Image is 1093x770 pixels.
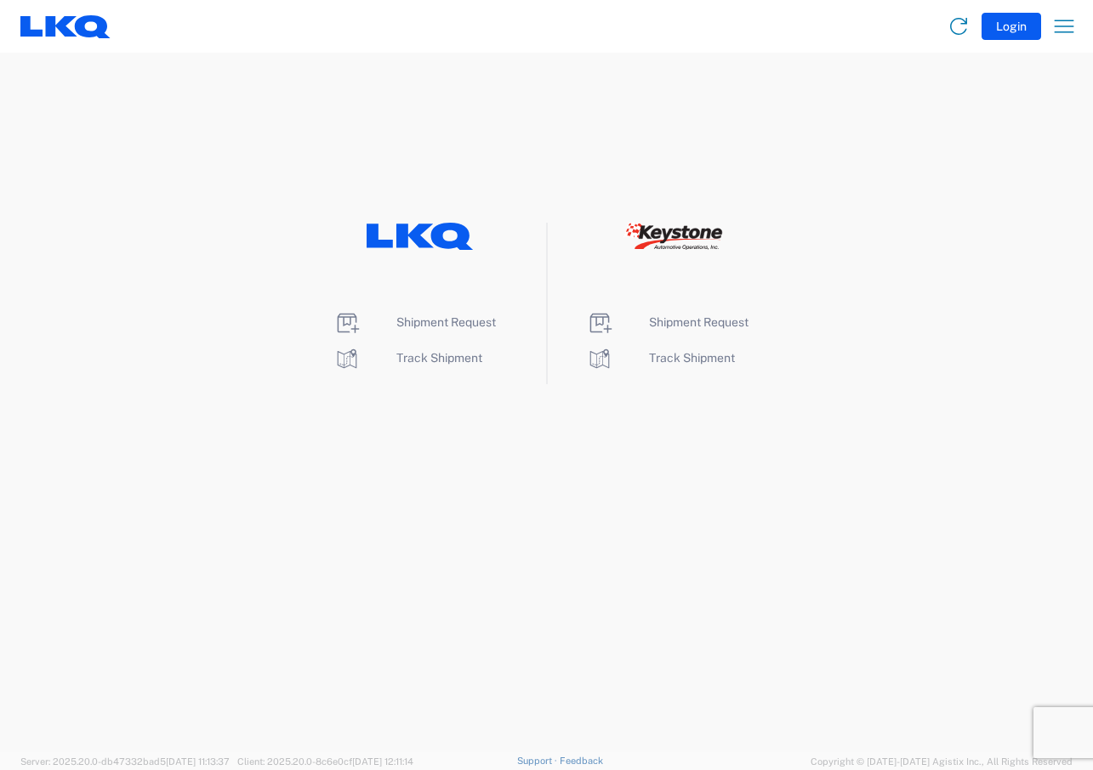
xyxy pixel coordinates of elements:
a: Track Shipment [333,351,482,365]
a: Shipment Request [586,315,749,329]
span: Client: 2025.20.0-8c6e0cf [237,756,413,767]
a: Support [517,756,560,766]
span: Track Shipment [396,351,482,365]
a: Track Shipment [586,351,735,365]
span: Shipment Request [649,315,749,329]
span: [DATE] 11:13:37 [166,756,230,767]
span: Copyright © [DATE]-[DATE] Agistix Inc., All Rights Reserved [811,754,1073,769]
button: Login [982,13,1041,40]
a: Shipment Request [333,315,496,329]
span: Shipment Request [396,315,496,329]
a: Feedback [560,756,603,766]
span: Track Shipment [649,351,735,365]
span: Server: 2025.20.0-db47332bad5 [20,756,230,767]
span: [DATE] 12:11:14 [352,756,413,767]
